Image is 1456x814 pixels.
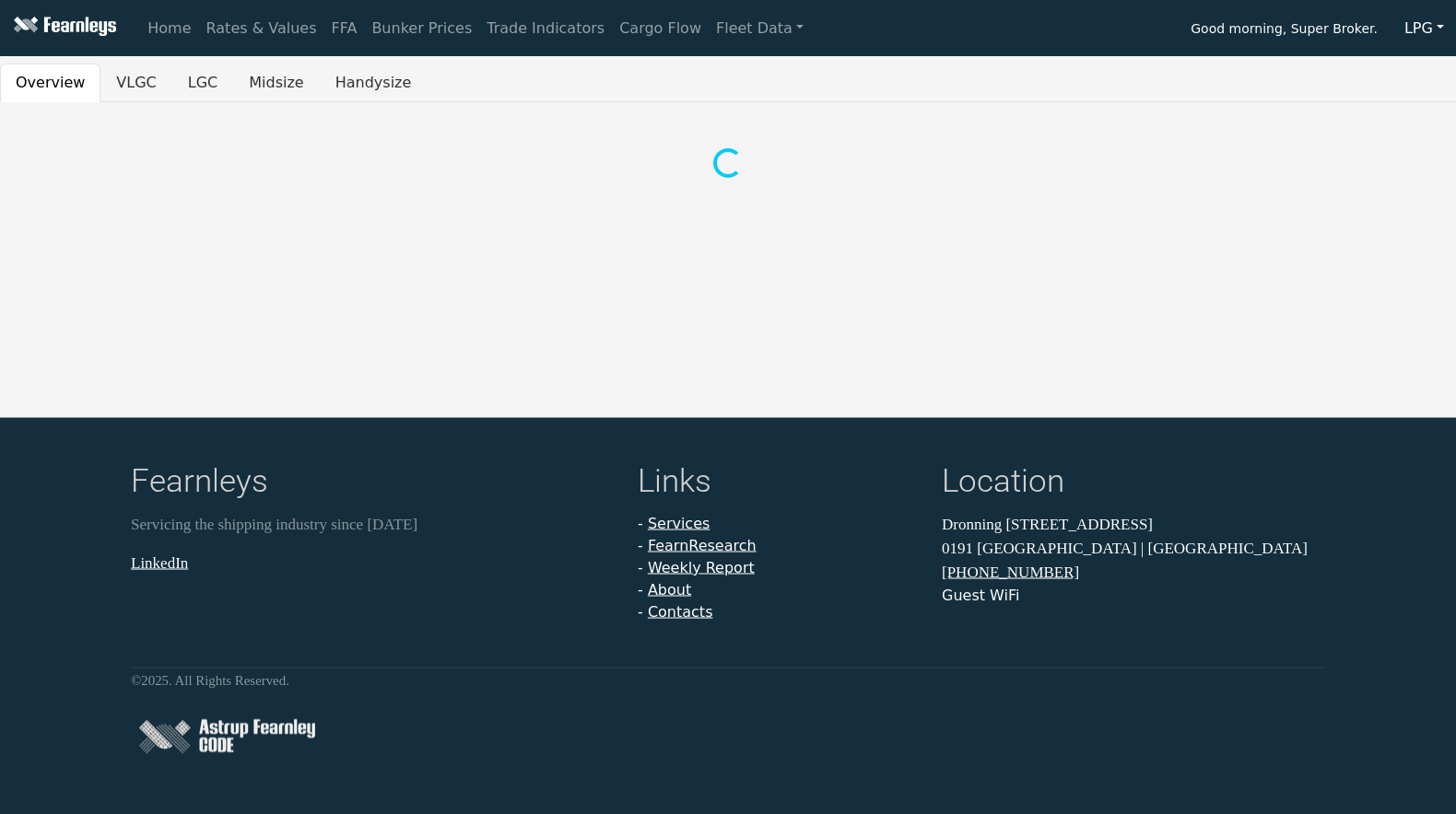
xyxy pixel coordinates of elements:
a: Services [648,515,710,532]
a: Bunker Prices [364,10,479,47]
a: Rates & Values [199,10,324,47]
li: - [638,513,920,535]
a: Fleet Data [709,10,811,47]
a: LinkedIn [131,553,188,571]
h4: Links [638,462,920,506]
li: - [638,601,920,623]
button: LPG [1392,11,1456,46]
button: Guest WiFi [942,585,1019,607]
a: Trade Indicators [479,10,612,47]
button: Handysize [320,64,428,102]
a: FFA [324,10,365,47]
small: © 2025 . All Rights Reserved. [131,673,289,688]
li: - [638,579,920,601]
p: Servicing the shipping industry since [DATE] [131,513,616,537]
li: - [638,557,920,579]
li: - [638,535,920,557]
a: FearnResearch [648,537,757,554]
h4: Fearnleys [131,462,616,506]
p: Dronning [STREET_ADDRESS] [942,513,1325,537]
p: 0191 [GEOGRAPHIC_DATA] | [GEOGRAPHIC_DATA] [942,536,1325,560]
button: VLGC [100,64,171,102]
a: Contacts [648,603,713,621]
h4: Location [942,462,1325,506]
a: Weekly Report [648,559,755,576]
a: Home [140,10,198,47]
a: Cargo Flow [612,10,709,47]
a: About [648,581,691,599]
button: Midsize [233,64,319,102]
a: [PHONE_NUMBER] [942,564,1079,581]
img: Fearnleys Logo [9,17,116,40]
span: Good morning, Super Broker. [1191,15,1378,46]
button: LGC [172,64,233,102]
